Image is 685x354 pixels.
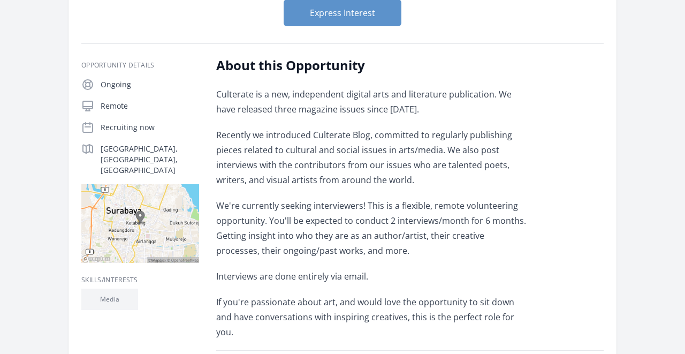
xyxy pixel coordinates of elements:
[101,144,199,176] p: [GEOGRAPHIC_DATA], [GEOGRAPHIC_DATA], [GEOGRAPHIC_DATA]
[216,295,529,340] p: If you're passionate about art, and would love the opportunity to sit down and have conversations...
[81,276,199,284] h3: Skills/Interests
[101,122,199,133] p: Recruiting now
[216,269,529,284] p: Interviews are done entirely via email.
[101,101,199,111] p: Remote
[216,87,529,117] p: Culterate is a new, independent digital arts and literature publication. We have released three m...
[216,57,529,74] h2: About this Opportunity
[81,289,138,310] li: Media
[101,79,199,90] p: Ongoing
[216,127,529,187] p: Recently we introduced Culterate Blog, committed to regularly publishing pieces related to cultur...
[81,184,199,263] img: Map
[216,198,529,258] p: We're currently seeking interviewers! This is a flexible, remote volunteering opportunity. You'll...
[81,61,199,70] h3: Opportunity Details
